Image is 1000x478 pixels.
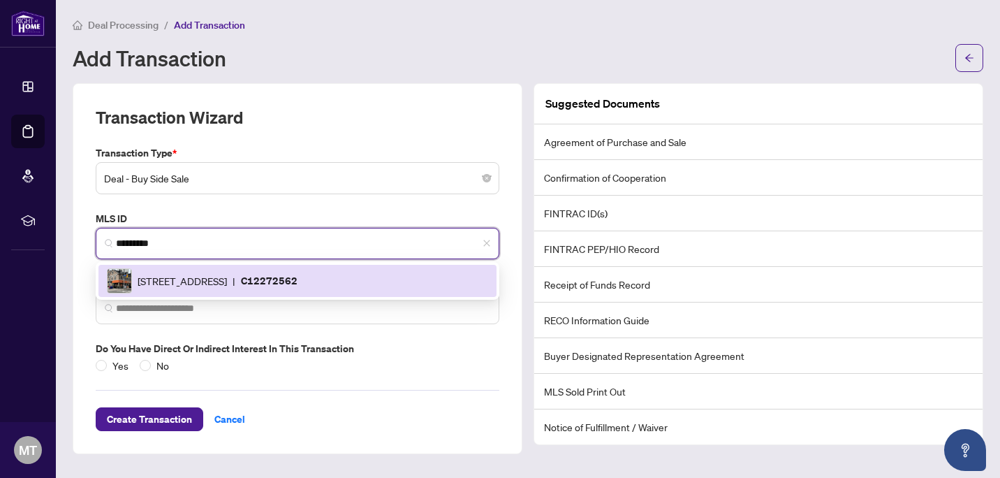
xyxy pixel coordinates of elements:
[96,106,243,129] h2: Transaction Wizard
[96,341,499,356] label: Do you have direct or indirect interest in this transaction
[107,408,192,430] span: Create Transaction
[534,124,983,160] li: Agreement of Purchase and Sale
[534,231,983,267] li: FINTRAC PEP/HIO Record
[534,267,983,303] li: Receipt of Funds Record
[534,410,983,444] li: Notice of Fulfillment / Waiver
[96,211,499,226] label: MLS ID
[483,239,491,247] span: close
[88,19,159,31] span: Deal Processing
[11,10,45,36] img: logo
[96,407,203,431] button: Create Transaction
[73,20,82,30] span: home
[534,160,983,196] li: Confirmation of Cooperation
[483,174,491,182] span: close-circle
[203,407,256,431] button: Cancel
[138,273,227,289] span: [STREET_ADDRESS]
[964,53,974,63] span: arrow-left
[105,304,113,312] img: search_icon
[534,196,983,231] li: FINTRAC ID(s)
[107,358,134,373] span: Yes
[151,358,175,373] span: No
[534,303,983,338] li: RECO Information Guide
[241,273,297,289] p: C12272562
[104,165,491,191] span: Deal - Buy Side Sale
[73,47,226,69] h1: Add Transaction
[108,269,131,293] img: IMG-C12272562_1.jpg
[214,408,245,430] span: Cancel
[233,273,235,289] span: |
[96,145,499,161] label: Transaction Type
[19,440,37,460] span: MT
[534,338,983,374] li: Buyer Designated Representation Agreement
[174,19,245,31] span: Add Transaction
[164,17,168,33] li: /
[534,374,983,410] li: MLS Sold Print Out
[944,429,986,471] button: Open asap
[105,239,113,247] img: search_icon
[545,95,660,113] article: Suggested Documents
